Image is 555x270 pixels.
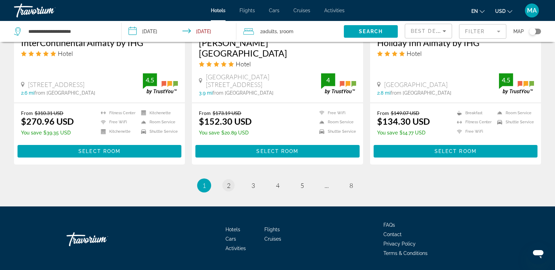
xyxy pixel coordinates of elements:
span: USD [495,8,506,14]
li: Free WiFi [316,110,356,116]
a: Privacy Policy [383,241,416,247]
span: Hotel [236,60,251,68]
span: 2.6 mi [21,90,34,96]
mat-select: Sort by [411,27,446,35]
li: Shuttle Service [138,129,178,134]
ins: $134.30 USD [377,116,430,126]
li: Fitness Center [97,110,138,116]
span: 2 [227,182,230,189]
div: 4 star Hotel [377,50,534,57]
button: Filter [459,24,506,39]
li: Shuttle Service [316,129,356,134]
li: Room Service [316,119,356,125]
span: from [GEOGRAPHIC_DATA] [390,90,451,96]
button: Search [344,25,398,38]
span: From [377,110,389,116]
span: Adults [263,29,277,34]
a: Terms & Conditions [383,250,428,256]
span: Map [513,27,524,36]
span: Room [282,29,293,34]
div: 4 [321,76,335,84]
div: 4.5 [499,76,513,84]
span: ... [325,182,329,189]
del: $310.31 USD [35,110,63,116]
a: Select Room [18,146,181,154]
span: Hotel [407,50,422,57]
button: Select Room [195,145,359,158]
span: [GEOGRAPHIC_DATA] [384,81,448,88]
a: Activities [226,246,246,251]
p: $14.77 USD [377,130,430,136]
ins: $152.30 USD [199,116,252,126]
li: Breakfast [453,110,494,116]
a: Hotels [226,227,240,232]
span: 4 [276,182,279,189]
span: Hotel [58,50,73,57]
del: $149.07 USD [391,110,419,116]
a: Activities [324,8,345,13]
a: InterContinental Almaty by IHG [21,37,178,48]
span: Search [359,29,383,34]
div: 5 star Hotel [21,50,178,57]
span: 3.9 mi [199,90,213,96]
li: Kitchenette [138,110,178,116]
p: $20.89 USD [199,130,252,136]
img: trustyou-badge.svg [499,73,534,94]
span: [STREET_ADDRESS] [28,81,84,88]
span: Contact [383,232,402,237]
a: Cars [226,236,236,242]
li: Room Service [494,110,534,116]
a: Select Room [374,146,537,154]
span: From [199,110,211,116]
li: Fitness Center [453,119,494,125]
span: MA [527,7,537,14]
button: Select Room [374,145,537,158]
span: from [GEOGRAPHIC_DATA] [213,90,273,96]
a: Travorium [14,1,84,20]
span: Best Deals [411,28,447,34]
button: Travelers: 2 adults, 0 children [236,21,344,42]
span: FAQs [383,222,395,228]
span: from [GEOGRAPHIC_DATA] [34,90,95,96]
li: Free WiFi [453,129,494,134]
button: Change language [471,6,485,16]
a: Cruises [293,8,310,13]
a: [PERSON_NAME][GEOGRAPHIC_DATA] [199,37,356,58]
button: Change currency [495,6,512,16]
button: Check-in date: Sep 12, 2025 Check-out date: Sep 13, 2025 [122,21,236,42]
a: Flights [264,227,280,232]
a: Cars [269,8,279,13]
a: Travorium [67,229,137,250]
span: Select Room [78,148,120,154]
span: You save [377,130,398,136]
span: From [21,110,33,116]
span: 2 [260,27,277,36]
span: 2.8 mi [377,90,390,96]
span: You save [21,130,42,136]
span: [GEOGRAPHIC_DATA][STREET_ADDRESS] [206,73,321,88]
span: 5 [300,182,304,189]
span: Select Room [256,148,298,154]
a: Hotels [211,8,226,13]
a: Cruises [264,236,281,242]
iframe: Кнопка запуска окна обмена сообщениями [527,242,549,264]
button: Select Room [18,145,181,158]
div: 4.5 [143,76,157,84]
a: Holiday Inn Almaty by IHG [377,37,534,48]
del: $173.19 USD [213,110,241,116]
span: Flights [240,8,255,13]
span: Select Room [435,148,477,154]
